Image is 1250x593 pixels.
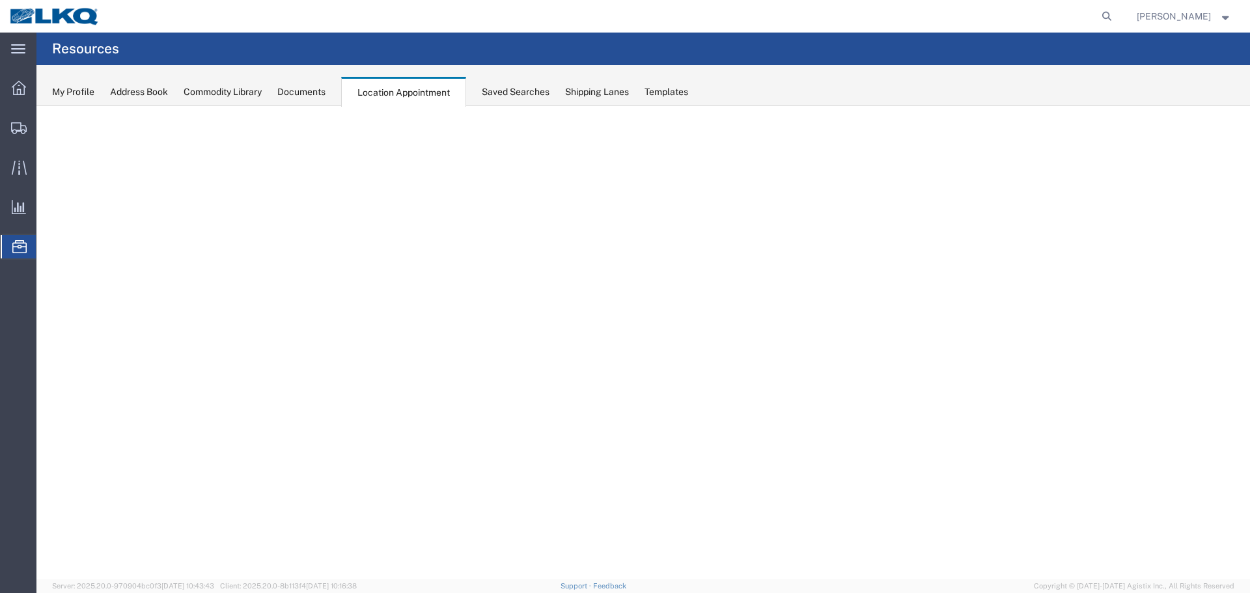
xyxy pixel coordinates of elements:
iframe: FS Legacy Container [36,106,1250,579]
span: [DATE] 10:43:43 [161,582,214,590]
a: Feedback [593,582,626,590]
div: My Profile [52,85,94,99]
div: Documents [277,85,326,99]
div: Location Appointment [341,77,466,107]
span: Client: 2025.20.0-8b113f4 [220,582,357,590]
span: William Haney [1137,9,1211,23]
button: [PERSON_NAME] [1136,8,1232,24]
a: Support [561,582,593,590]
span: Server: 2025.20.0-970904bc0f3 [52,582,214,590]
img: logo [9,7,100,26]
span: [DATE] 10:16:38 [306,582,357,590]
div: Commodity Library [184,85,262,99]
div: Shipping Lanes [565,85,629,99]
h4: Resources [52,33,119,65]
span: Copyright © [DATE]-[DATE] Agistix Inc., All Rights Reserved [1034,581,1234,592]
div: Address Book [110,85,168,99]
div: Templates [645,85,688,99]
div: Saved Searches [482,85,549,99]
